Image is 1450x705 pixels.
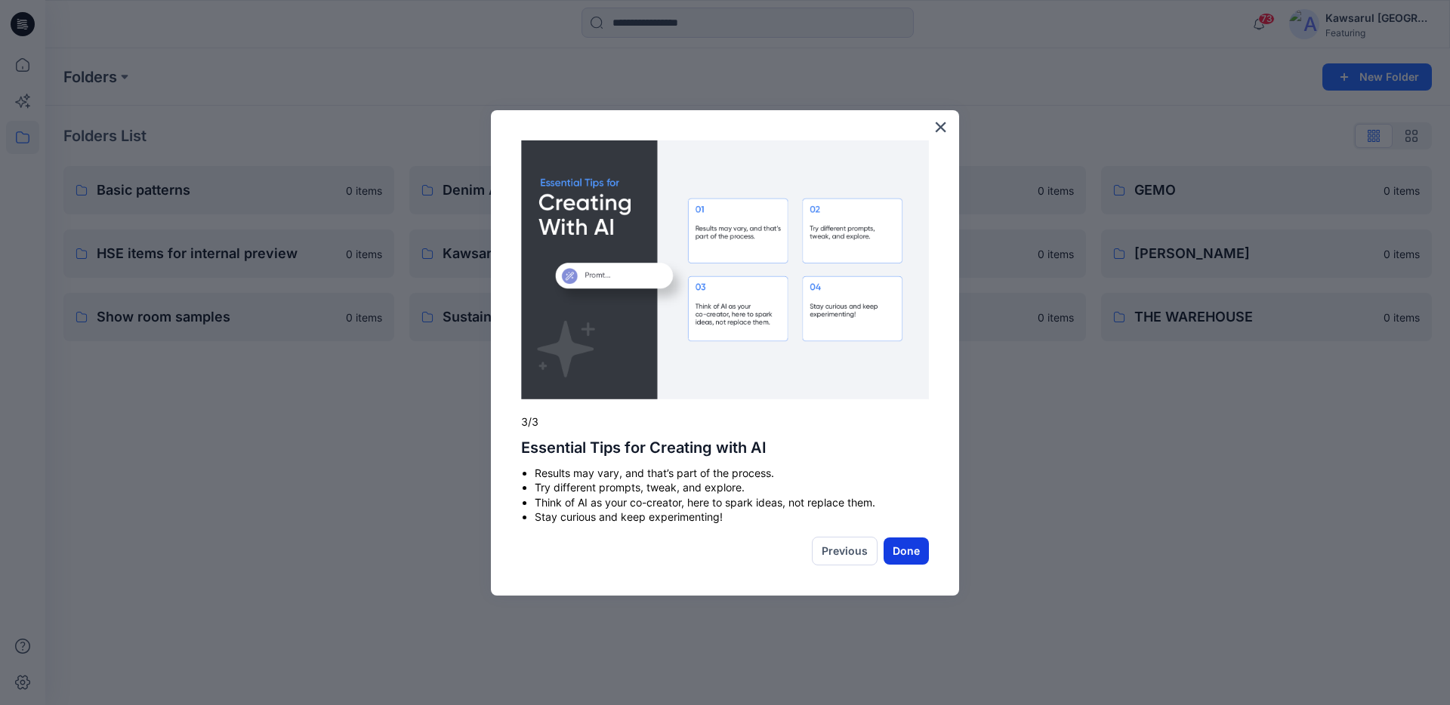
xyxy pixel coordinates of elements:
[535,510,929,525] li: Stay curious and keep experimenting!
[535,480,929,495] li: Try different prompts, tweak, and explore.
[933,115,948,139] button: Close
[521,414,929,429] p: 3/3
[521,439,929,457] h2: Essential Tips for Creating with AI
[535,466,929,481] li: Results may vary, and that’s part of the process.
[884,537,929,565] button: Done
[812,537,878,565] button: Previous
[535,495,929,510] li: Think of AI as your co-creator, here to spark ideas, not replace them.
